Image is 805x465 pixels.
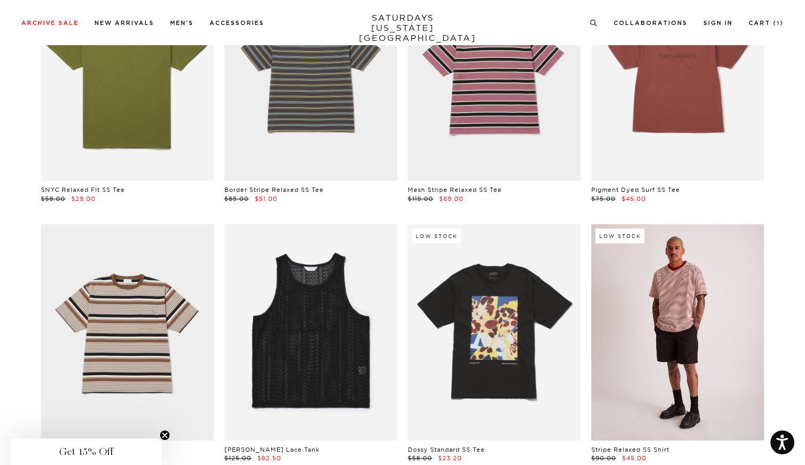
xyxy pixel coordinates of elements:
span: $62.50 [257,454,281,462]
a: Sign In [703,20,733,26]
a: Archive Sale [21,20,79,26]
span: Get 15% Off [59,445,113,458]
a: [PERSON_NAME] Lace Tank [224,446,320,453]
span: $29.00 [71,195,96,202]
a: SNYC Relaxed Fit SS Tee [41,186,125,193]
span: $90.00 [591,454,616,462]
span: $58.00 [41,195,65,202]
a: Stripe Relaxed SS Shirt [591,446,669,453]
span: $45.00 [622,454,647,462]
a: New Arrivals [95,20,154,26]
span: $23.20 [438,454,462,462]
span: $75.00 [591,195,616,202]
small: 1 [777,21,780,26]
span: $115.00 [408,195,433,202]
a: Accessories [209,20,264,26]
a: SATURDAYS[US_STATE][GEOGRAPHIC_DATA] [359,13,447,43]
span: $45.00 [622,195,646,202]
div: Low Stock [412,229,461,243]
a: Dossy Standard SS Tee [408,446,485,453]
span: $58.00 [408,454,432,462]
a: Mesh Stripe Relaxed SS Tee [408,186,502,193]
a: Pigment Dyed Surf SS Tee [591,186,680,193]
a: Collaborations [614,20,687,26]
span: $125.00 [224,454,251,462]
span: $85.00 [224,195,249,202]
span: $51.00 [255,195,278,202]
div: Get 15% OffClose teaser [11,438,162,465]
div: Low Stock [596,229,644,243]
button: Close teaser [160,430,170,441]
a: Cart (1) [749,20,784,26]
a: Men's [170,20,194,26]
a: Border Stripe Relaxed SS Tee [224,186,324,193]
span: $69.00 [439,195,464,202]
